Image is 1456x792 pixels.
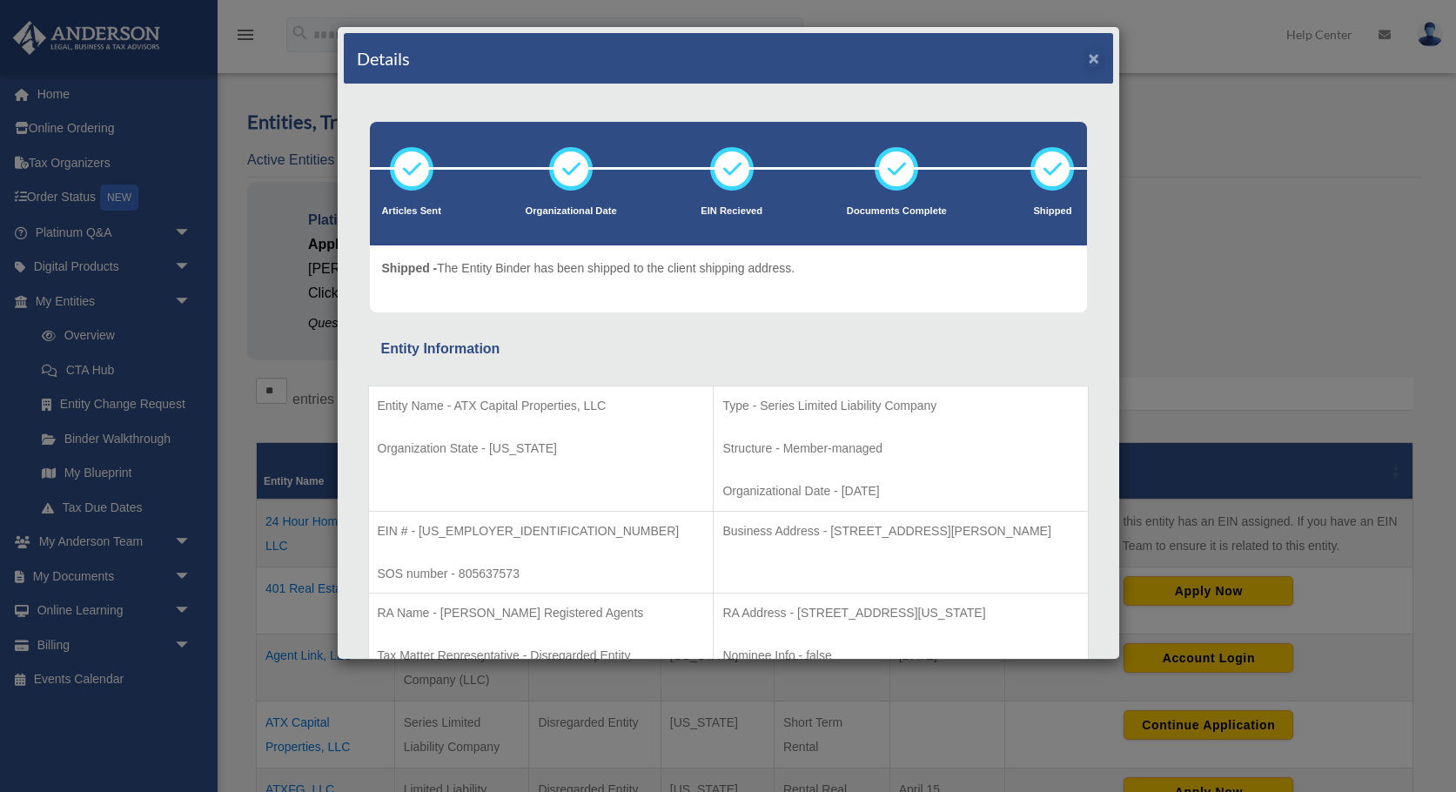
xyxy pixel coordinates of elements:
[722,480,1078,502] p: Organizational Date - [DATE]
[381,337,1076,361] div: Entity Information
[701,203,762,220] p: EIN Recieved
[1030,203,1074,220] p: Shipped
[722,520,1078,542] p: Business Address - [STREET_ADDRESS][PERSON_NAME]
[382,258,795,279] p: The Entity Binder has been shipped to the client shipping address.
[722,438,1078,460] p: Structure - Member-managed
[722,645,1078,667] p: Nominee Info - false
[722,602,1078,624] p: RA Address - [STREET_ADDRESS][US_STATE]
[378,520,705,542] p: EIN # - [US_EMPLOYER_IDENTIFICATION_NUMBER]
[378,438,705,460] p: Organization State - [US_STATE]
[378,645,705,667] p: Tax Matter Representative - Disregarded Entity
[378,563,705,585] p: SOS number - 805637573
[382,261,438,275] span: Shipped -
[1089,49,1100,67] button: ×
[378,602,705,624] p: RA Name - [PERSON_NAME] Registered Agents
[357,46,410,70] h4: Details
[378,395,705,417] p: Entity Name - ATX Capital Properties, LLC
[526,203,617,220] p: Organizational Date
[382,203,441,220] p: Articles Sent
[722,395,1078,417] p: Type - Series Limited Liability Company
[847,203,947,220] p: Documents Complete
